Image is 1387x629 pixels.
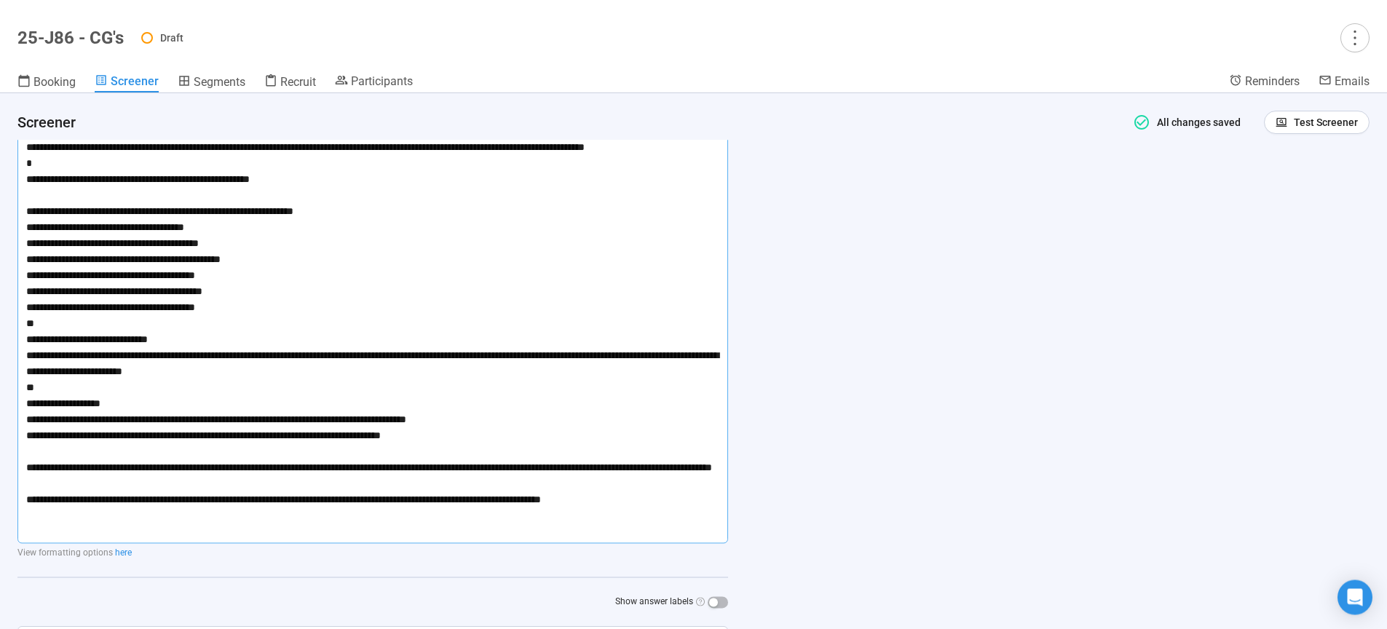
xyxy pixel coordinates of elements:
span: Emails [1335,74,1370,88]
button: Test Screener [1264,111,1370,134]
span: Recruit [280,75,316,89]
div: Open Intercom Messenger [1337,579,1372,614]
span: Booking [33,75,76,89]
a: Participants [335,74,413,91]
a: Reminders [1229,74,1300,91]
p: View formatting options [17,546,728,560]
span: All changes saved [1150,116,1241,128]
span: Participants [351,74,413,88]
span: Draft [160,32,183,44]
h4: Screener [17,112,1113,132]
span: Screener [111,74,159,88]
span: Test Screener [1294,114,1358,130]
span: more [1345,28,1364,47]
button: Show answer labels [708,596,728,608]
button: more [1340,23,1370,52]
a: Booking [17,74,76,92]
a: Emails [1319,74,1370,91]
a: here [115,547,132,558]
h1: 25-J86 - CG's [17,28,124,48]
span: Reminders [1245,74,1300,88]
a: Screener [95,74,159,92]
span: question-circle [696,597,705,606]
a: Segments [178,74,245,92]
span: Segments [194,75,245,89]
label: Show answer labels [615,595,728,609]
a: Recruit [264,74,316,92]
